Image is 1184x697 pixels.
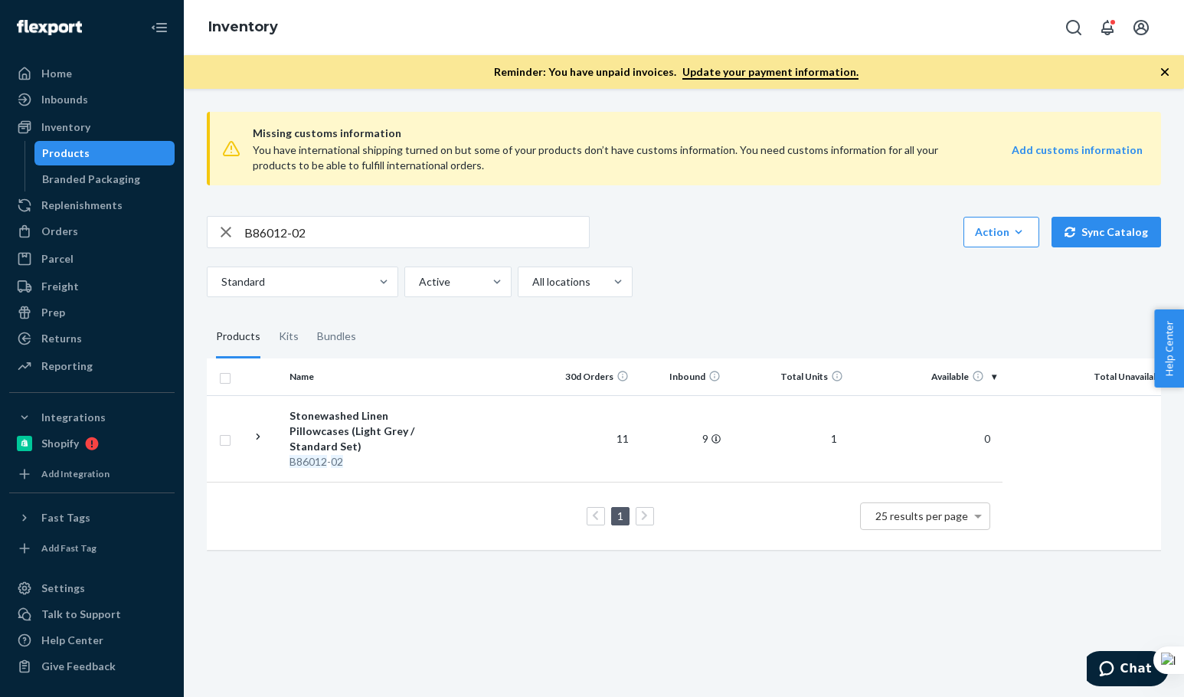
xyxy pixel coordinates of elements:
ol: breadcrumbs [196,5,290,50]
button: Fast Tags [9,506,175,530]
div: - [289,454,450,470]
button: Open Search Box [1058,12,1089,43]
a: Parcel [9,247,175,271]
div: Add Integration [41,467,110,480]
a: Add Fast Tag [9,536,175,561]
div: Freight [41,279,79,294]
div: Home [41,66,72,81]
div: Bundles [317,316,356,358]
em: B86012 [289,455,327,468]
div: Prep [41,305,65,320]
button: Help Center [1154,309,1184,388]
a: Orders [9,219,175,244]
div: Add Fast Tag [41,542,96,555]
a: Branded Packaging [34,167,175,191]
div: You have international shipping turned on but some of your products don’t have customs informatio... [253,142,965,173]
div: Replenishments [41,198,123,213]
div: Integrations [41,410,106,425]
div: Inventory [41,119,90,135]
div: Stonewashed Linen Pillowcases (Light Grey / Standard Set) [289,408,450,454]
p: Reminder: You have unpaid invoices. [494,64,859,80]
span: Missing customs information [253,124,1143,142]
div: Inbounds [41,92,88,107]
div: Returns [41,331,82,346]
a: Reporting [9,354,175,378]
button: Open notifications [1092,12,1123,43]
a: Add customs information [1012,142,1143,173]
div: Orders [41,224,78,239]
div: Give Feedback [41,659,116,674]
th: Name [283,358,456,395]
div: Products [42,146,90,161]
a: Returns [9,326,175,351]
a: Inbounds [9,87,175,112]
button: Close Navigation [144,12,175,43]
a: Prep [9,300,175,325]
span: 25 results per page [875,509,968,522]
a: Help Center [9,628,175,653]
button: Talk to Support [9,602,175,627]
iframe: Opens a widget where you can chat to one of our agents [1087,651,1169,689]
input: Search inventory by name or sku [244,217,589,247]
a: Freight [9,274,175,299]
span: 1 [825,432,843,445]
button: Give Feedback [9,654,175,679]
div: Branded Packaging [42,172,140,187]
a: Shopify [9,431,175,456]
div: Parcel [41,251,74,267]
input: Active [417,274,419,290]
img: Flexport logo [17,20,82,35]
a: Replenishments [9,193,175,218]
input: Standard [220,274,221,290]
div: Settings [41,581,85,596]
div: Kits [279,316,299,358]
a: Update your payment information. [682,65,859,80]
div: Talk to Support [41,607,121,622]
th: Available [849,358,1002,395]
a: Inventory [9,115,175,139]
div: Action [975,224,1028,240]
th: 30d Orders [543,358,635,395]
button: Sync Catalog [1052,217,1161,247]
td: 11 [543,395,635,482]
div: Reporting [41,358,93,374]
em: 02 [331,455,343,468]
a: Home [9,61,175,86]
td: 9 [635,395,727,482]
span: 0 [978,432,996,445]
a: Page 1 is your current page [614,509,626,522]
a: Add Integration [9,462,175,486]
div: Fast Tags [41,510,90,525]
div: Help Center [41,633,103,648]
button: Action [963,217,1039,247]
th: Inbound [635,358,727,395]
strong: Add customs information [1012,143,1143,156]
div: Products [216,316,260,358]
a: Settings [9,576,175,600]
div: Shopify [41,436,79,451]
th: Total Units [727,358,849,395]
button: Integrations [9,405,175,430]
a: Inventory [208,18,278,35]
a: Products [34,141,175,165]
input: All locations [531,274,532,290]
button: Open account menu [1126,12,1156,43]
